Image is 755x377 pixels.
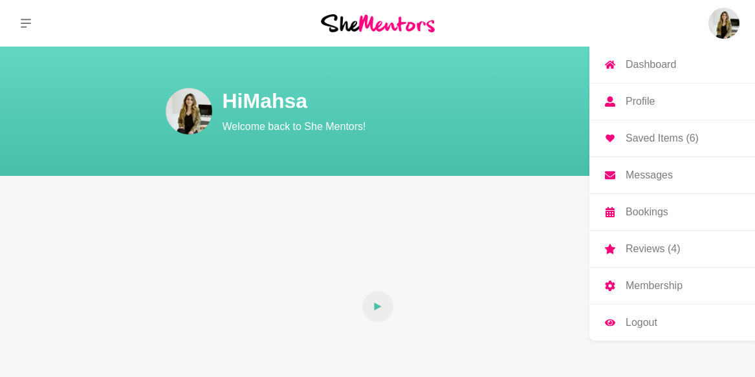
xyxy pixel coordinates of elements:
[708,8,739,39] a: MahsaDashboardProfileSaved Items (6)MessagesBookingsReviews (4)MembershipLogout
[589,157,755,193] a: Messages
[589,231,755,267] a: Reviews (4)
[166,88,212,135] img: Mahsa
[626,207,668,217] p: Bookings
[223,88,688,114] h1: Hi Mahsa
[589,120,755,156] a: Saved Items (6)
[223,119,688,135] p: Welcome back to She Mentors!
[626,96,655,107] p: Profile
[626,59,676,70] p: Dashboard
[626,170,673,180] p: Messages
[589,47,755,83] a: Dashboard
[708,8,739,39] img: Mahsa
[626,281,683,291] p: Membership
[589,83,755,120] a: Profile
[589,194,755,230] a: Bookings
[626,244,680,254] p: Reviews (4)
[626,318,657,328] p: Logout
[626,133,699,144] p: Saved Items (6)
[321,14,435,32] img: She Mentors Logo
